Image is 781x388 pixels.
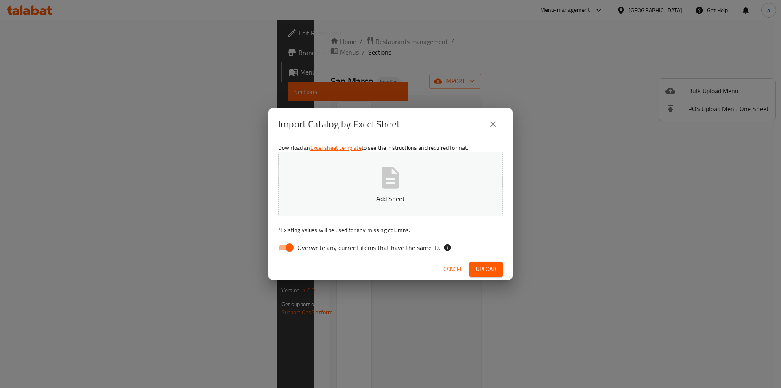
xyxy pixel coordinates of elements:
svg: If the overwrite option isn't selected, then the items that match an existing ID will be ignored ... [443,243,452,252]
button: Cancel [440,262,466,277]
p: Existing values will be used for any missing columns. [278,226,503,234]
h2: Import Catalog by Excel Sheet [278,118,400,131]
div: Download an to see the instructions and required format. [268,140,513,259]
button: Add Sheet [278,152,503,216]
a: Excel sheet template [310,142,362,153]
p: Add Sheet [291,194,490,204]
button: close [483,114,503,134]
span: Overwrite any current items that have the same ID. [297,243,440,252]
span: Cancel [443,264,463,274]
button: Upload [469,262,503,277]
span: Upload [476,264,496,274]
